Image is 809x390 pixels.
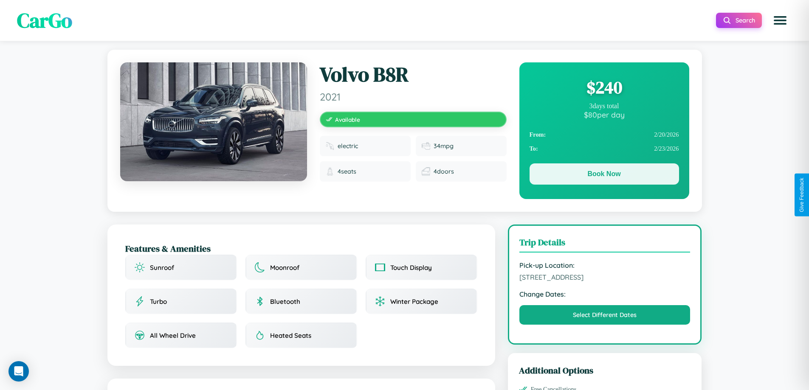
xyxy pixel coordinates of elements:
div: 2 / 23 / 2026 [530,142,679,156]
div: 2 / 20 / 2026 [530,128,679,142]
h1: Volvo B8R [320,62,507,87]
button: Book Now [530,163,679,185]
span: Bluetooth [270,297,300,306]
span: All Wheel Drive [150,331,196,339]
strong: From: [530,131,546,138]
span: 4 seats [338,168,356,175]
img: Volvo B8R 2021 [120,62,307,181]
span: Winter Package [390,297,438,306]
button: Select Different Dates [519,305,691,325]
span: CarGo [17,6,72,34]
span: Turbo [150,297,167,306]
span: electric [338,142,358,150]
strong: Change Dates: [519,290,691,298]
div: Give Feedback [799,178,805,212]
h3: Additional Options [519,364,691,376]
strong: To: [530,145,538,152]
span: Available [335,116,360,123]
div: 3 days total [530,102,679,110]
img: Fuel efficiency [422,142,430,150]
div: $ 240 [530,76,679,99]
span: 34 mpg [434,142,454,150]
img: Seats [326,167,334,176]
div: $ 80 per day [530,110,679,119]
button: Open menu [768,8,792,32]
img: Fuel type [326,142,334,150]
span: Heated Seats [270,331,311,339]
span: Touch Display [390,264,432,272]
span: Sunroof [150,264,174,272]
span: [STREET_ADDRESS] [519,273,691,281]
h2: Features & Amenities [125,242,477,255]
img: Doors [422,167,430,176]
span: 2021 [320,90,507,103]
span: Moonroof [270,264,299,272]
strong: Pick-up Location: [519,261,691,269]
span: Search [736,17,755,24]
span: 4 doors [434,168,454,175]
h3: Trip Details [519,236,691,253]
button: Search [716,13,762,28]
div: Open Intercom Messenger [8,361,29,382]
